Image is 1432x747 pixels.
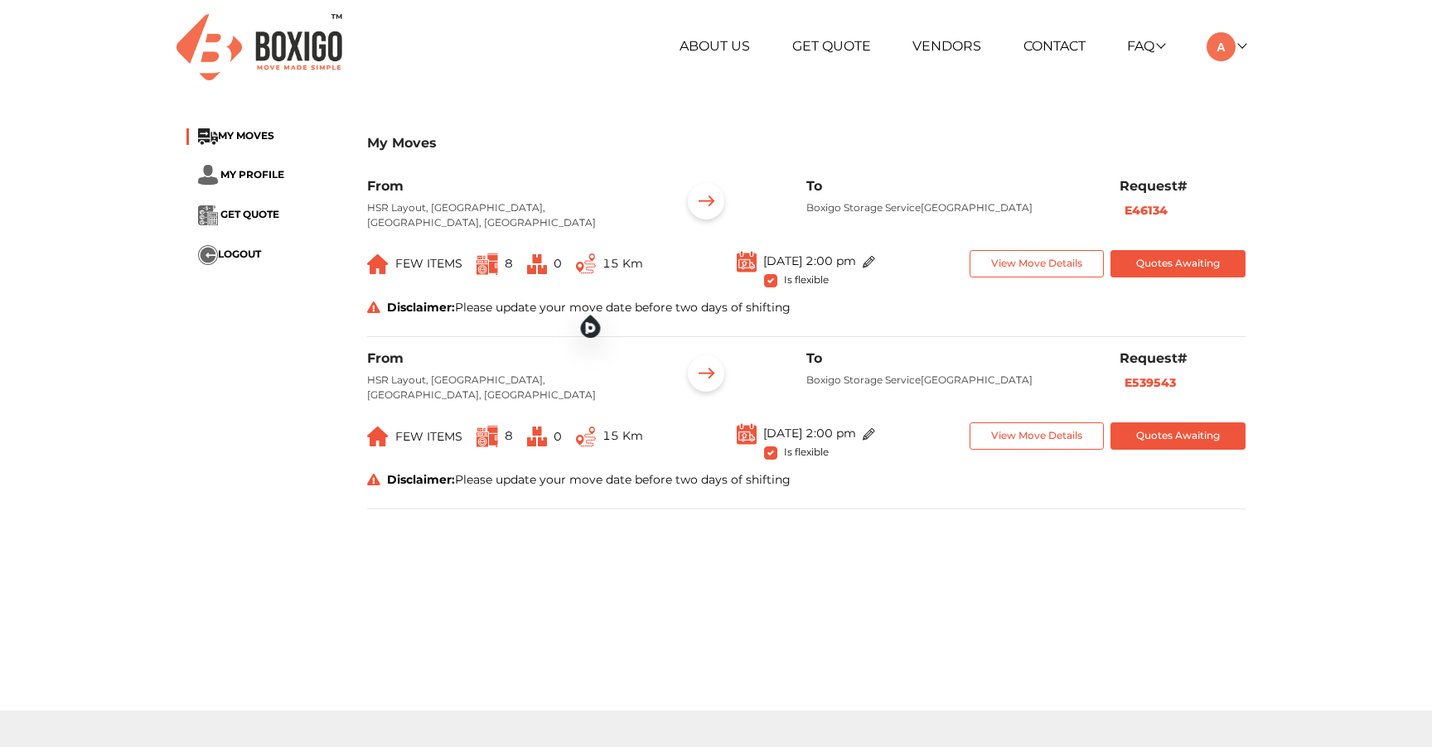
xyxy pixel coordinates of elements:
b: E539543 [1125,375,1176,390]
span: 15 Km [602,428,643,443]
a: ... MY PROFILE [198,168,284,181]
p: HSR Layout, [GEOGRAPHIC_DATA], [GEOGRAPHIC_DATA], [GEOGRAPHIC_DATA] [367,200,656,230]
a: Get Quote [792,38,871,54]
img: ... [680,350,732,402]
button: ...LOGOUT [198,245,261,265]
span: FEW ITEMS [395,256,462,271]
a: ... GET QUOTE [198,209,279,221]
div: Please update your move date before two days of shifting [355,299,1258,316]
b: E46134 [1125,203,1168,218]
img: ... [527,254,547,274]
a: About Us [680,38,750,54]
span: 0 [554,429,562,444]
button: E46134 [1120,201,1173,220]
button: View Move Details [970,250,1105,277]
span: GET QUOTE [220,209,279,221]
strong: Disclaimer: [387,300,455,315]
h6: From [367,178,656,194]
h6: From [367,350,656,366]
h3: My Moves [367,135,1246,151]
span: MY MOVES [218,130,274,142]
img: ... [198,205,218,225]
img: ... [527,427,547,446]
img: ... [198,128,218,145]
button: E539543 [1120,373,1181,393]
h6: To [806,350,1095,366]
img: ... [477,426,498,447]
span: Is flexible [784,443,829,458]
img: ... [576,427,596,447]
a: ...MY MOVES [198,130,274,142]
span: 15 Km [602,256,643,271]
strong: Disclaimer: [387,472,455,487]
img: ... [737,422,757,445]
img: ... [680,178,732,229]
span: FEW ITEMS [395,429,462,444]
span: LOGOUT [218,248,261,261]
span: MY PROFILE [220,168,284,181]
span: 0 [554,256,562,271]
img: ... [198,165,218,186]
button: Quotes Awaiting [1110,250,1246,277]
span: 8 [505,428,513,443]
img: ... [576,253,596,274]
h6: Request# [1120,350,1246,366]
span: [DATE] 2:00 pm [763,426,856,441]
span: [DATE] 2:00 pm [763,253,856,268]
img: ... [477,253,498,275]
img: ... [367,254,389,274]
span: 8 [505,256,513,271]
a: Vendors [912,38,981,54]
p: Boxigo Storage Service[GEOGRAPHIC_DATA] [806,373,1095,388]
button: View Move Details [970,422,1105,450]
span: Is flexible [784,271,829,286]
h6: Request# [1120,178,1246,194]
img: ... [367,427,389,446]
p: HSR Layout, [GEOGRAPHIC_DATA], [GEOGRAPHIC_DATA], [GEOGRAPHIC_DATA] [367,373,656,402]
a: FAQ [1127,38,1164,54]
div: Please update your move date before two days of shifting [355,471,1258,489]
a: Contact [1023,38,1086,54]
img: ... [198,245,218,265]
p: Boxigo Storage Service[GEOGRAPHIC_DATA] [806,200,1095,215]
button: Quotes Awaiting [1110,422,1246,450]
img: ... [863,256,875,268]
h6: To [806,178,1095,194]
img: ... [863,428,875,441]
img: Boxigo [177,14,342,80]
img: ... [737,250,757,272]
